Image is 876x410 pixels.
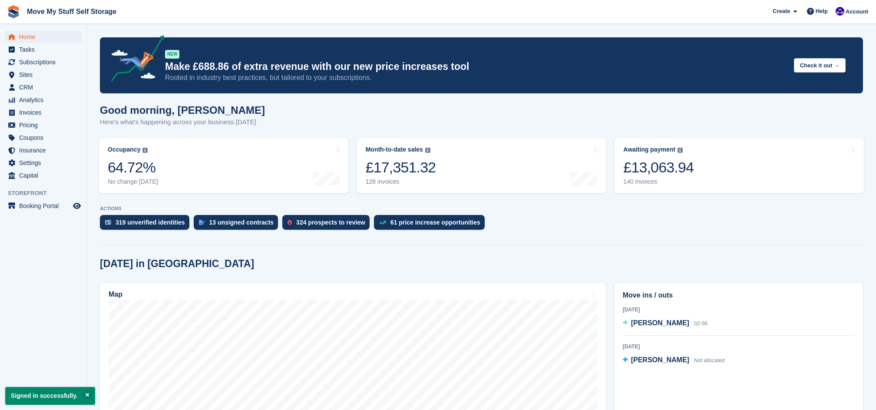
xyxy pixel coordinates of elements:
span: Subscriptions [19,56,71,68]
img: price_increase_opportunities-93ffe204e8149a01c8c9dc8f82e8f89637d9d84a8eef4429ea346261dce0b2c0.svg [379,221,386,225]
button: Check it out → [794,58,846,73]
img: stora-icon-8386f47178a22dfd0bd8f6a31ec36ba5ce8667c1dd55bd0f319d3a0aa187defe.svg [7,5,20,18]
img: contract_signature_icon-13c848040528278c33f63329250d36e43548de30e8caae1d1a13099fd9432cc5.svg [199,220,205,225]
img: price-adjustments-announcement-icon-8257ccfd72463d97f412b2fc003d46551f7dbcb40ab6d574587a9cd5c0d94... [104,35,165,85]
a: menu [4,94,82,106]
h1: Good morning, [PERSON_NAME] [100,104,265,116]
div: 319 unverified identities [116,219,185,226]
span: Storefront [8,189,86,198]
div: [DATE] [623,343,855,350]
h2: [DATE] in [GEOGRAPHIC_DATA] [100,258,254,270]
a: 324 prospects to review [282,215,374,234]
a: menu [4,157,82,169]
img: icon-info-grey-7440780725fd019a000dd9b08b2336e03edf1995a4989e88bcd33f0948082b44.svg [142,148,148,153]
p: Here's what's happening across your business [DATE] [100,117,265,127]
div: [DATE] [623,306,855,314]
div: 128 invoices [366,178,436,185]
a: Month-to-date sales £17,351.32 128 invoices [357,138,606,193]
a: Occupancy 64.72% No change [DATE] [99,138,348,193]
span: 02-56 [694,321,707,327]
a: menu [4,56,82,68]
span: Coupons [19,132,71,144]
img: verify_identity-adf6edd0f0f0b5bbfe63781bf79b02c33cf7c696d77639b501bdc392416b5a36.svg [105,220,111,225]
img: icon-info-grey-7440780725fd019a000dd9b08b2336e03edf1995a4989e88bcd33f0948082b44.svg [678,148,683,153]
a: 13 unsigned contracts [194,215,283,234]
p: Make £688.86 of extra revenue with our new price increases tool [165,60,787,73]
a: menu [4,132,82,144]
div: NEW [165,50,179,59]
div: £13,063.94 [623,159,694,176]
p: Rooted in industry best practices, but tailored to your subscriptions. [165,73,787,83]
a: Awaiting payment £13,063.94 140 invoices [615,138,864,193]
div: 61 price increase opportunities [390,219,480,226]
span: Capital [19,169,71,182]
p: Signed in successfully. [5,387,95,405]
a: menu [4,200,82,212]
a: menu [4,81,82,93]
span: Insurance [19,144,71,156]
a: Move My Stuff Self Storage [23,4,120,19]
span: Not allocated [694,357,724,364]
a: menu [4,43,82,56]
div: 140 invoices [623,178,694,185]
span: [PERSON_NAME] [631,356,689,364]
div: Month-to-date sales [366,146,423,153]
a: [PERSON_NAME] Not allocated [623,355,725,366]
div: No change [DATE] [108,178,158,185]
a: menu [4,31,82,43]
p: ACTIONS [100,206,863,212]
a: Preview store [72,201,82,211]
a: 61 price increase opportunities [374,215,489,234]
span: Tasks [19,43,71,56]
a: menu [4,169,82,182]
span: Settings [19,157,71,169]
span: [PERSON_NAME] [631,319,689,327]
a: menu [4,69,82,81]
div: £17,351.32 [366,159,436,176]
img: prospect-51fa495bee0391a8d652442698ab0144808aea92771e9ea1ae160a38d050c398.svg [288,220,292,225]
span: Sites [19,69,71,81]
a: [PERSON_NAME] 02-56 [623,318,707,329]
a: menu [4,119,82,131]
div: Awaiting payment [623,146,675,153]
h2: Move ins / outs [623,290,855,301]
span: CRM [19,81,71,93]
div: 13 unsigned contracts [209,219,274,226]
span: Analytics [19,94,71,106]
a: 319 unverified identities [100,215,194,234]
img: icon-info-grey-7440780725fd019a000dd9b08b2336e03edf1995a4989e88bcd33f0948082b44.svg [425,148,430,153]
span: Account [846,7,868,16]
span: Create [773,7,790,16]
div: 324 prospects to review [296,219,365,226]
a: menu [4,106,82,119]
a: menu [4,144,82,156]
div: Occupancy [108,146,140,153]
span: Pricing [19,119,71,131]
span: Home [19,31,71,43]
span: Invoices [19,106,71,119]
span: Booking Portal [19,200,71,212]
span: Help [816,7,828,16]
div: 64.72% [108,159,158,176]
img: Jade Whetnall [836,7,844,16]
h2: Map [109,291,122,298]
